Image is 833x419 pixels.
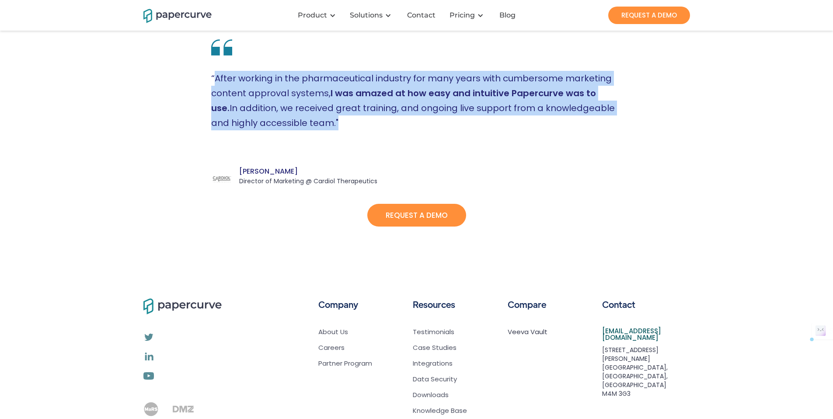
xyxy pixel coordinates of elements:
[345,2,400,28] div: Solutions
[239,166,377,177] div: [PERSON_NAME]
[602,297,635,312] h6: Contact
[143,7,200,23] a: home
[413,391,449,399] a: Downloads
[413,359,453,368] a: Integrations
[293,2,345,28] div: Product
[318,359,372,368] a: Partner Program
[602,346,690,398] div: [STREET_ADDRESS][PERSON_NAME] [GEOGRAPHIC_DATA], [GEOGRAPHIC_DATA], [GEOGRAPHIC_DATA] M4M 3G3
[400,11,444,20] a: Contact
[413,406,467,415] a: Knowledge Base
[508,328,547,336] a: Veeva Vault
[318,297,358,312] h6: Company
[407,11,436,20] div: Contact
[492,11,524,20] a: Blog
[350,11,383,20] div: Solutions
[499,11,516,20] div: Blog
[413,375,457,384] a: Data Security
[211,87,596,114] span: I was amazed at how easy and intuitive Papercurve was to use.
[508,297,546,312] h6: Compare
[413,343,457,352] a: Case Studies
[367,204,466,227] a: REQUEST A DEMO
[413,297,455,312] h6: Resources
[298,11,327,20] div: Product
[444,2,492,28] div: Pricing
[450,11,475,20] a: Pricing
[211,71,622,135] p: “After working in the pharmaceutical industry for many years with cumbersome marketing content ap...
[413,328,454,336] a: Testimonials
[318,343,372,352] a: Careers
[608,7,690,24] a: REQUEST A DEMO
[602,328,690,341] a: [EMAIL_ADDRESS][DOMAIN_NAME]
[239,177,377,185] div: Director of Marketing @ Cardiol Therapeutics
[318,328,372,336] a: About Us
